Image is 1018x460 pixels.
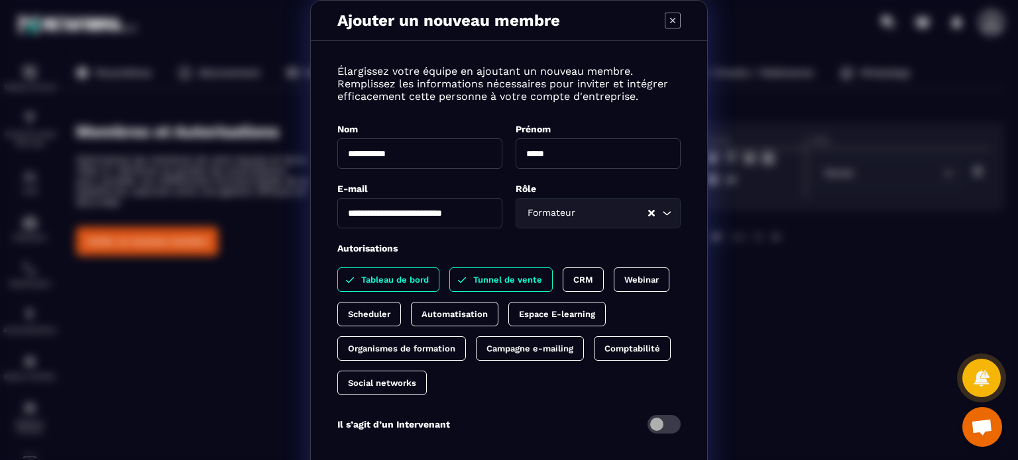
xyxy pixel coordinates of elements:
[648,208,655,218] button: Clear Selected
[422,309,488,319] p: Automatisation
[962,407,1002,447] div: Ouvrir le chat
[516,124,551,134] label: Prénom
[516,183,536,194] label: Rôle
[337,183,368,194] label: E-mail
[519,309,595,319] p: Espace E-learning
[348,378,416,388] p: Social networks
[337,124,358,134] label: Nom
[524,206,578,220] span: Formateur
[578,206,647,220] input: Search for option
[337,419,450,430] p: Il s’agit d’un Intervenant
[361,275,429,285] p: Tableau de bord
[337,11,560,30] p: Ajouter un nouveau membre
[473,275,542,285] p: Tunnel de vente
[573,275,593,285] p: CRM
[348,344,455,353] p: Organismes de formation
[337,243,398,253] label: Autorisations
[486,344,573,353] p: Campagne e-mailing
[604,344,660,353] p: Comptabilité
[348,309,390,319] p: Scheduler
[516,198,681,228] div: Search for option
[337,65,681,103] p: Élargissez votre équipe en ajoutant un nouveau membre. Remplissez les informations nécessaires po...
[624,275,659,285] p: Webinar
